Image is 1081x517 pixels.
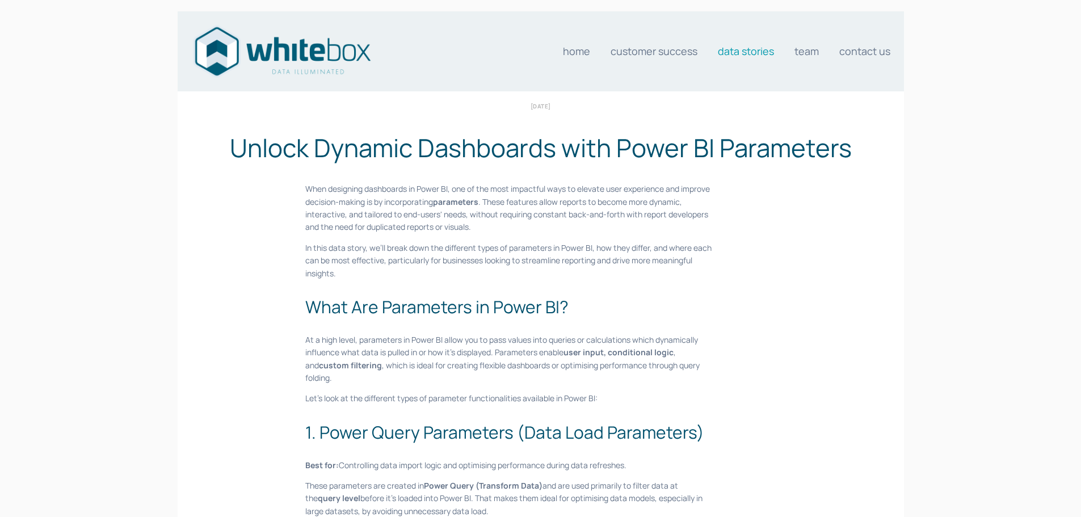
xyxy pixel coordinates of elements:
strong: Power Query (Transform Data) [424,480,542,491]
img: Data consultants [191,23,373,79]
strong: query level [318,493,360,503]
a: Team [794,40,819,62]
strong: Best for: [305,460,339,470]
p: Controlling data import logic and optimising performance during data refreshes. [305,459,714,472]
p: Let’s look at the different types of parameter functionalities available in Power BI: [305,392,714,405]
h2: What Are Parameters in Power BI? [305,294,714,320]
h2: 1. Power Query Parameters (Data Load Parameters) [305,419,714,445]
p: When designing dashboards in Power BI, one of the most impactful ways to elevate user experience ... [305,183,714,234]
time: [DATE] [531,100,551,112]
strong: custom filtering [319,360,382,371]
a: Contact us [839,40,890,62]
h1: Unlock Dynamic Dashboards with Power BI Parameters [183,135,898,160]
p: At a high level, parameters in Power BI allow you to pass values into queries or calculations whi... [305,334,714,385]
strong: user input, conditional logic [563,347,674,358]
p: In this data story, we’ll break down the different types of parameters in Power BI, how they diff... [305,242,714,280]
a: Customer Success [611,40,697,62]
a: Data stories [718,40,774,62]
a: Home [563,40,590,62]
strong: parameters [433,196,478,207]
